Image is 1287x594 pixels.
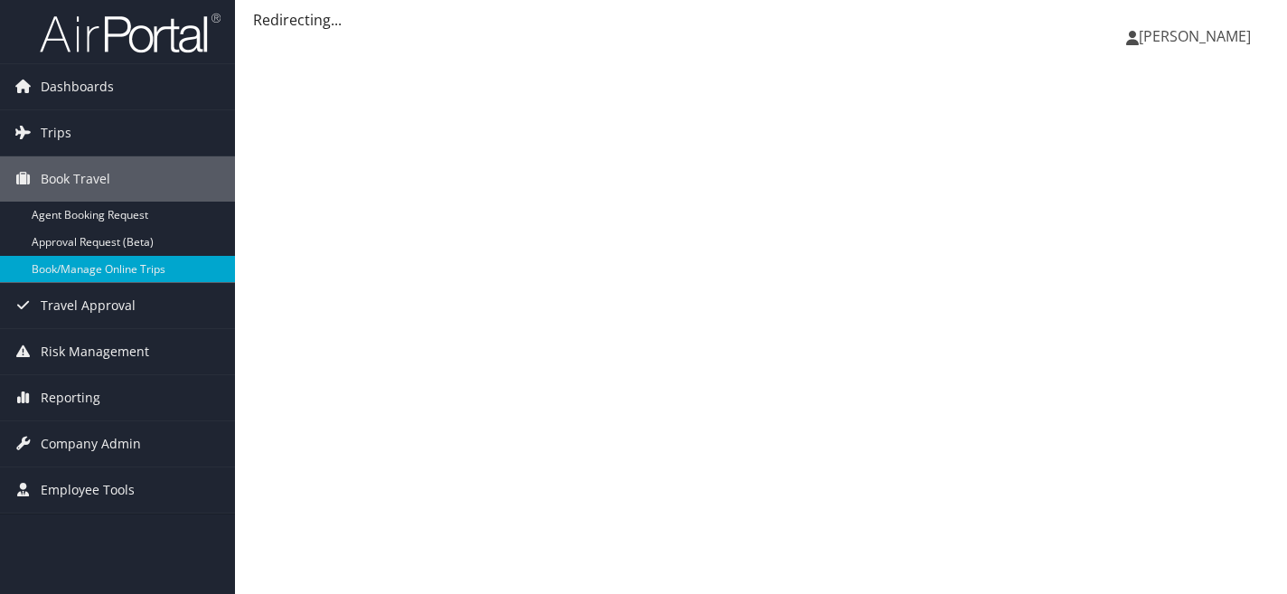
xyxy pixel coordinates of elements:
[253,9,1269,31] div: Redirecting...
[41,64,114,109] span: Dashboards
[41,467,135,513] span: Employee Tools
[41,421,141,467] span: Company Admin
[41,375,100,420] span: Reporting
[1139,26,1251,46] span: [PERSON_NAME]
[40,12,221,54] img: airportal-logo.png
[41,329,149,374] span: Risk Management
[41,110,71,156] span: Trips
[41,156,110,202] span: Book Travel
[1126,9,1269,63] a: [PERSON_NAME]
[41,283,136,328] span: Travel Approval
